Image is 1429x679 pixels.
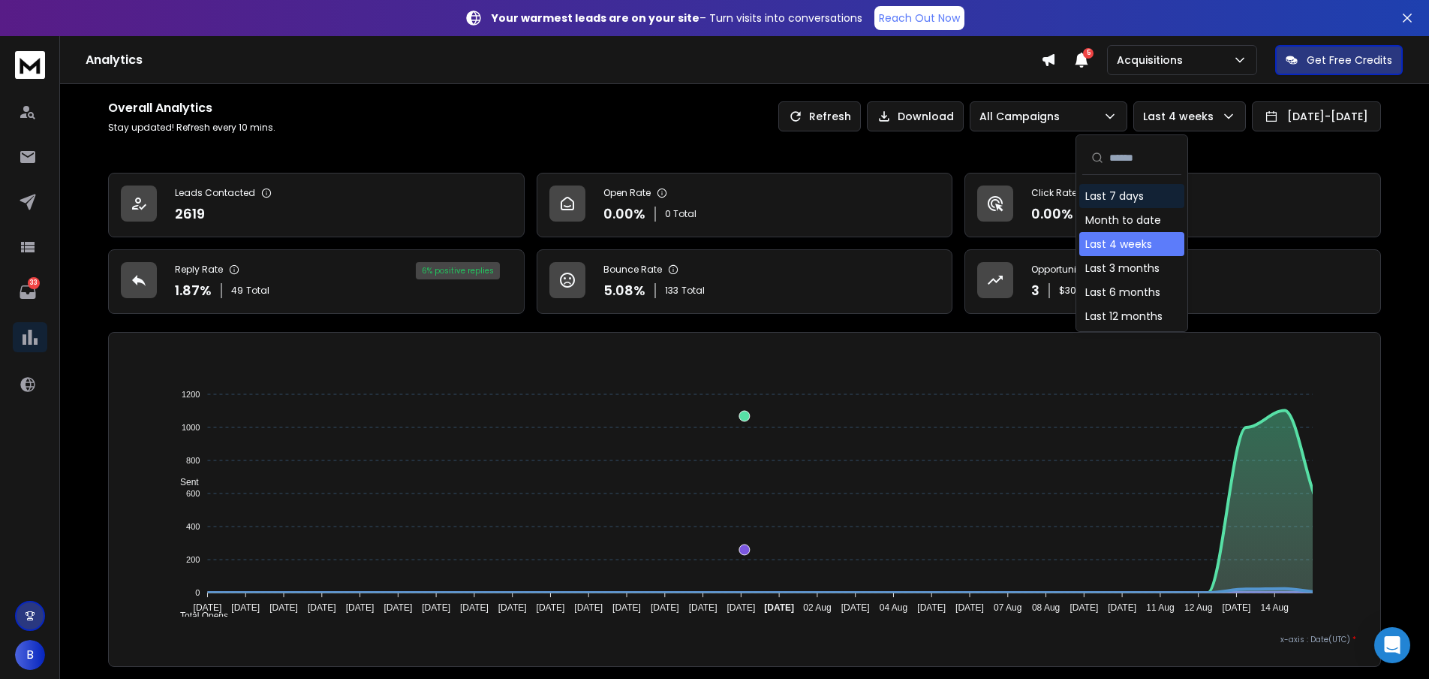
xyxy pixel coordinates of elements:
[108,122,275,134] p: Stay updated! Refresh every 10 mins.
[416,262,500,279] div: 6 % positive replies
[603,280,645,301] p: 5.08 %
[1085,237,1152,252] div: Last 4 weeks
[1085,309,1163,324] div: Last 12 months
[231,602,260,613] tspan: [DATE]
[186,456,200,465] tspan: 800
[603,187,651,199] p: Open Rate
[1184,602,1212,613] tspan: 12 Aug
[15,51,45,79] img: logo
[346,602,375,613] tspan: [DATE]
[108,173,525,237] a: Leads Contacted2619
[764,602,794,613] tspan: [DATE]
[1031,264,1092,276] p: Opportunities
[308,602,336,613] tspan: [DATE]
[269,602,298,613] tspan: [DATE]
[133,634,1356,645] p: x-axis : Date(UTC)
[537,173,953,237] a: Open Rate0.00%0 Total
[169,477,199,487] span: Sent
[1143,109,1220,124] p: Last 4 weeks
[964,249,1381,314] a: Opportunities3$30000
[175,280,212,301] p: 1.87 %
[1059,285,1094,297] p: $ 30000
[28,277,40,289] p: 33
[1083,48,1094,59] span: 5
[384,602,412,613] tspan: [DATE]
[460,602,489,613] tspan: [DATE]
[841,602,870,613] tspan: [DATE]
[879,11,960,26] p: Reach Out Now
[898,109,954,124] p: Download
[193,602,221,613] tspan: [DATE]
[1070,602,1099,613] tspan: [DATE]
[422,602,450,613] tspan: [DATE]
[1085,213,1161,228] div: Month to date
[689,602,718,613] tspan: [DATE]
[186,555,200,564] tspan: 200
[15,640,45,670] button: B
[803,602,831,613] tspan: 02 Aug
[665,285,678,297] span: 133
[1031,204,1073,225] p: 0.00 %
[955,602,984,613] tspan: [DATE]
[108,249,525,314] a: Reply Rate1.87%49Total6% positive replies
[994,602,1021,613] tspan: 07 Aug
[246,285,269,297] span: Total
[1146,602,1174,613] tspan: 11 Aug
[1032,602,1060,613] tspan: 08 Aug
[175,187,255,199] p: Leads Contacted
[917,602,946,613] tspan: [DATE]
[498,602,527,613] tspan: [DATE]
[874,6,964,30] a: Reach Out Now
[1374,627,1410,663] div: Open Intercom Messenger
[195,588,200,597] tspan: 0
[537,602,565,613] tspan: [DATE]
[880,602,907,613] tspan: 04 Aug
[603,204,645,225] p: 0.00 %
[231,285,243,297] span: 49
[809,109,851,124] p: Refresh
[1275,45,1403,75] button: Get Free Credits
[108,99,275,117] h1: Overall Analytics
[1261,602,1289,613] tspan: 14 Aug
[182,423,200,432] tspan: 1000
[603,264,662,276] p: Bounce Rate
[1117,53,1189,68] p: Acquisitions
[612,602,641,613] tspan: [DATE]
[867,101,964,131] button: Download
[1307,53,1392,68] p: Get Free Credits
[492,11,862,26] p: – Turn visits into conversations
[492,11,699,26] strong: Your warmest leads are on your site
[1031,280,1039,301] p: 3
[681,285,705,297] span: Total
[1252,101,1381,131] button: [DATE]-[DATE]
[727,602,755,613] tspan: [DATE]
[651,602,679,613] tspan: [DATE]
[1085,285,1160,300] div: Last 6 months
[1108,602,1136,613] tspan: [DATE]
[182,390,200,399] tspan: 1200
[175,264,223,276] p: Reply Rate
[186,522,200,531] tspan: 400
[1085,189,1144,204] div: Last 7 days
[964,173,1381,237] a: Click Rate0.00%0 Total
[86,51,1041,69] h1: Analytics
[13,277,43,307] a: 33
[169,611,228,621] span: Total Opens
[175,204,205,225] p: 2619
[979,109,1066,124] p: All Campaigns
[1085,261,1160,276] div: Last 3 months
[665,208,696,220] p: 0 Total
[186,489,200,498] tspan: 600
[574,602,603,613] tspan: [DATE]
[537,249,953,314] a: Bounce Rate5.08%133Total
[778,101,861,131] button: Refresh
[1031,187,1077,199] p: Click Rate
[1223,602,1251,613] tspan: [DATE]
